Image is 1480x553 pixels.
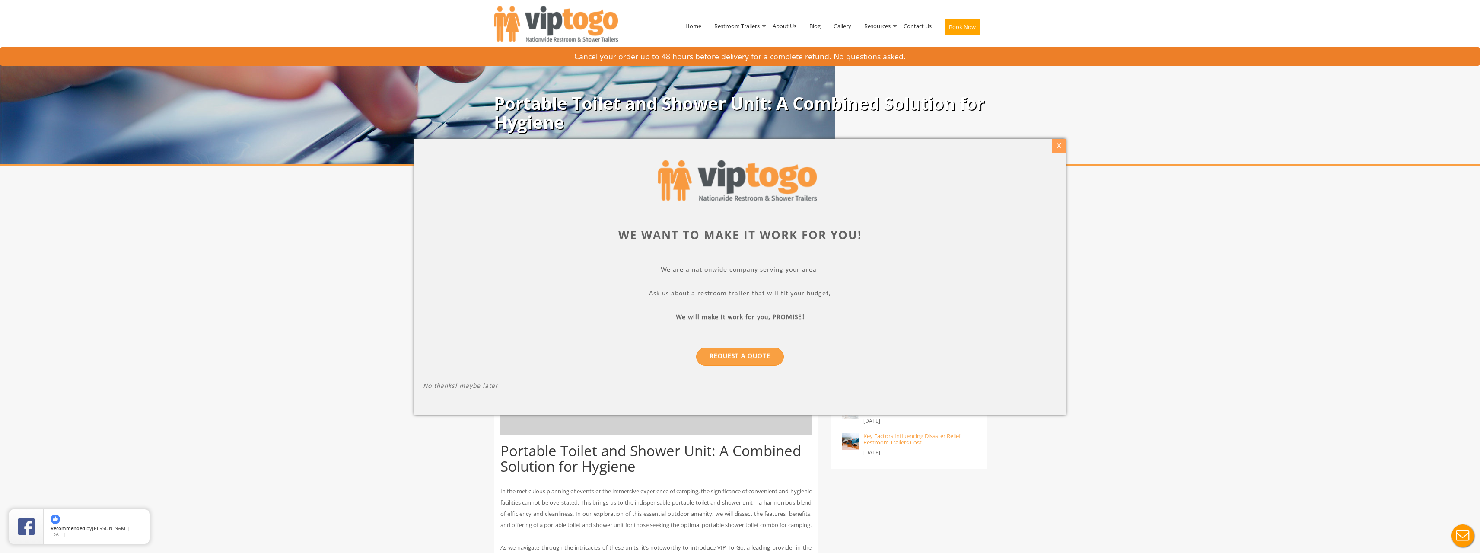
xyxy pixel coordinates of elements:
[658,160,817,201] img: viptogo logo
[51,515,60,524] img: thumbs up icon
[1445,518,1480,553] button: Live Chat
[696,347,784,365] a: Request a Quote
[18,518,35,535] img: Review Rating
[51,526,143,532] span: by
[1052,139,1066,153] div: X
[423,289,1057,299] p: Ask us about a restroom trailer that will fit your budget,
[423,382,1057,392] p: No thanks! maybe later
[423,227,1057,243] div: We want to make it work for you!
[51,531,66,537] span: [DATE]
[92,525,130,531] span: [PERSON_NAME]
[51,525,85,531] span: Recommended
[423,265,1057,275] p: We are a nationwide company serving your area!
[676,313,805,320] b: We will make it work for you, PROMISE!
